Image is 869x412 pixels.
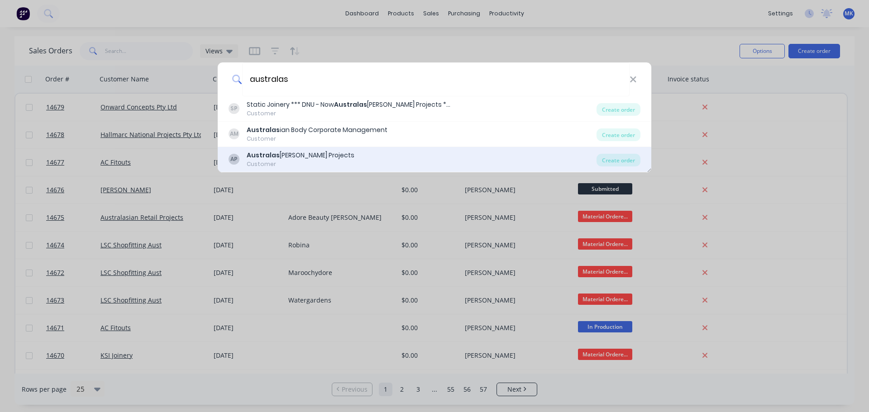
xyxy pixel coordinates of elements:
b: Australas [247,151,280,160]
div: [PERSON_NAME] Projects [247,151,354,160]
div: SP [229,103,239,114]
div: Create order [597,128,640,141]
div: AP [229,154,239,165]
div: Create order [597,154,640,166]
div: ian Body Corporate Management [247,125,387,135]
div: Customer [247,135,387,143]
b: Australas [247,125,280,134]
div: Customer [247,109,450,118]
input: Enter a customer name to create a new order... [242,62,630,96]
div: AM [229,128,239,139]
b: Australas [334,100,367,109]
div: Static Joinery *** DNU - Now [PERSON_NAME] Projects *** [247,100,450,109]
div: Customer [247,160,354,168]
div: Create order [597,103,640,116]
